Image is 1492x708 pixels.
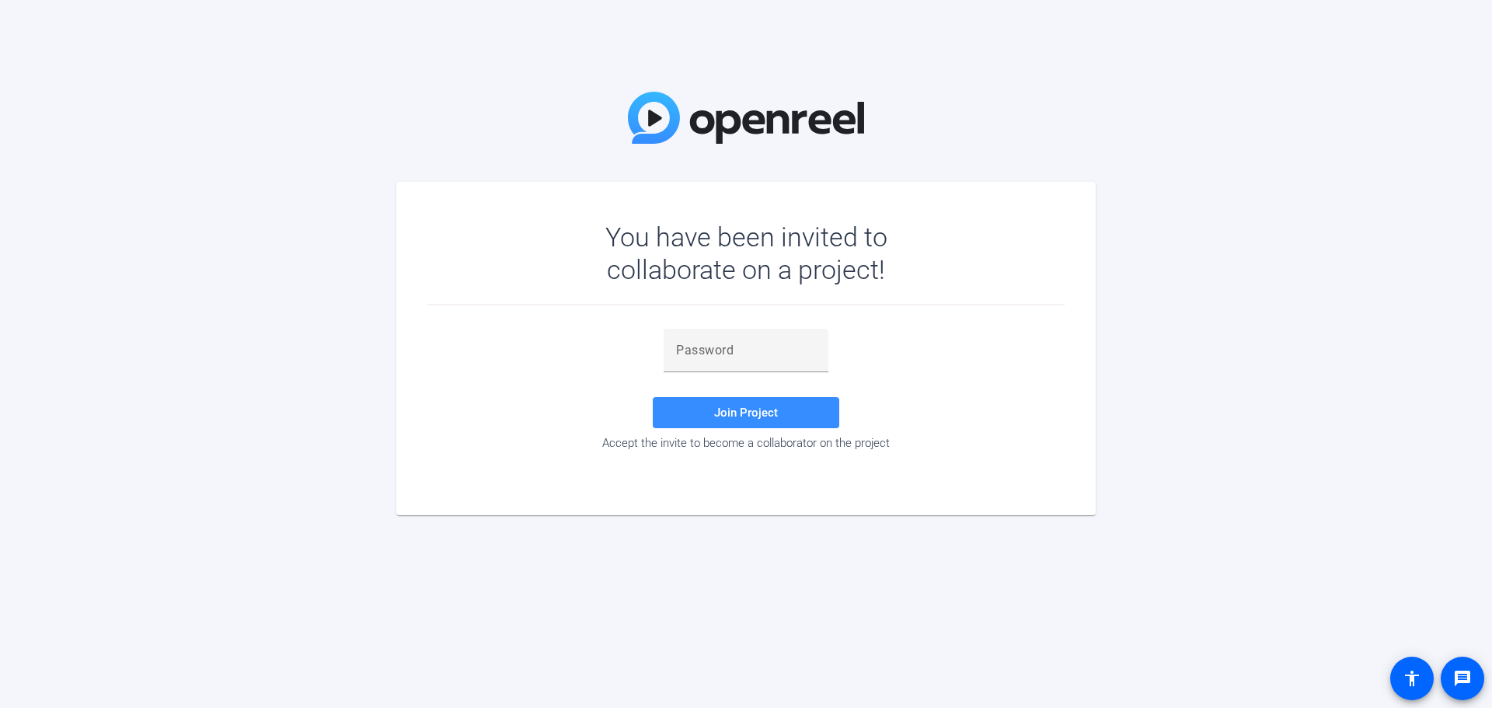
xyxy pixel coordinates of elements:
img: OpenReel Logo [628,92,864,144]
div: Accept the invite to become a collaborator on the project [427,436,1065,450]
span: Join Project [714,406,778,420]
mat-icon: accessibility [1403,669,1421,688]
div: You have been invited to collaborate on a project! [560,221,932,286]
button: Join Project [653,397,839,428]
input: Password [676,341,816,360]
mat-icon: message [1453,669,1472,688]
